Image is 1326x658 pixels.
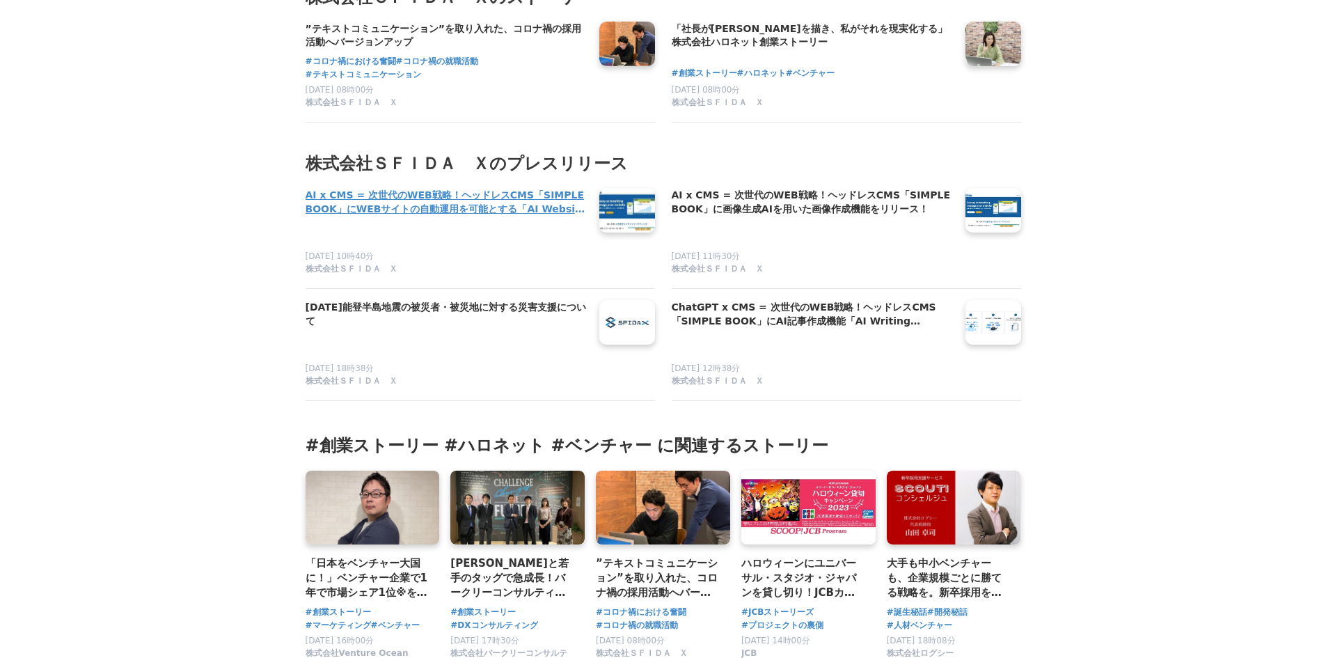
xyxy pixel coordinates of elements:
span: 株式会社ＳＦＩＤＡ Ｘ [672,97,764,109]
span: 株式会社ＳＦＩＤＡ Ｘ [306,375,397,387]
a: ハロウィーンにユニバーサル・スタジオ・ジャパンを貸し切り！JCBカードを使って、キャンペーンにエントリーしよう。 [741,556,865,601]
a: AI x CMS = 次世代のWEB戦略！ヘッドレスCMS「SIMPLE BOOK」にWEBサイトの自動運用を可能とする「AI Website Operator」をリリース！ [306,188,588,217]
a: #人材ベンチャー [887,619,952,632]
span: [DATE] 14時00分 [741,636,810,645]
a: #プロジェクトの裏側 [741,619,823,632]
a: #コロナ禍における奮闘 [596,606,686,619]
span: [DATE] 11時30分 [672,251,741,261]
span: [DATE] 08時00分 [306,85,374,95]
span: 株式会社ＳＦＩＤＡ Ｘ [672,263,764,275]
a: ”テキストコミュニケーション”を取り入れた、コロナ禍の採用活動へバージョンアップ [306,22,588,51]
a: ”テキストコミュニケーション”を取り入れた、コロナ禍の採用活動へバージョンアップ [596,556,719,601]
a: #コロナ禍における奮闘 [306,55,396,68]
a: #コロナ禍の就職活動 [396,55,478,68]
a: AI x CMS = 次世代のWEB戦略！ヘッドレスCMS「SIMPLE BOOK」に画像生成AIを用いた画像作成機能をリリース！ [672,188,954,217]
span: [DATE] 10時40分 [306,251,374,261]
a: 株式会社ＳＦＩＤＡ Ｘ [672,375,954,389]
span: [DATE] 18時08分 [887,636,956,645]
h4: ”テキストコミュニケーション”を取り入れた、コロナ禍の採用活動へバージョンアップ [306,22,588,50]
a: #DXコンサルティング [450,619,537,632]
a: [PERSON_NAME]と若手のタッグで急成長！バークリーコンサルティング創業ストーリー [450,556,574,601]
span: [DATE] 12時38分 [672,363,741,373]
a: #JCBストーリーズ [741,606,814,619]
a: #テキストコミュニケーション [306,68,421,81]
span: 株式会社ＳＦＩＤＡ Ｘ [672,375,764,387]
a: #誕生秘話 [887,606,927,619]
a: #ハロネット [737,67,786,80]
span: [DATE] 18時38分 [306,363,374,373]
a: #ベンチャー [786,67,835,80]
a: #創業ストーリー [306,606,371,619]
a: #ベンチャー [371,619,420,632]
a: 株式会社ＳＦＩＤＡ Ｘ [306,97,588,111]
h2: 株式会社ＳＦＩＤＡ Ｘのプレスリリース [306,150,1021,177]
span: 株式会社ＳＦＩＤＡ Ｘ [306,263,397,275]
a: 「社長が[PERSON_NAME]を描き、私がそれを現実化する」株式会社ハロネット創業ストーリー [672,22,954,51]
a: 株式会社ＳＦＩＤＡ Ｘ [306,375,588,389]
a: 株式会社ＳＦＩＤＡ Ｘ [306,263,588,277]
a: #創業ストーリー [450,606,516,619]
a: ChatGPT x CMS = 次世代のWEB戦略！ヘッドレスCMS「SIMPLE BOOK」にAI記事作成機能「AI Writing Generator」をリリース！ [672,300,954,329]
a: 株式会社ＳＦＩＤＡ Ｘ [672,263,954,277]
span: [DATE] 16時00分 [306,636,374,645]
a: #創業ストーリー [672,67,737,80]
span: 株式会社ＳＦＩＤＡ Ｘ [306,97,397,109]
a: 大手も中小ベンチャーも、企業規模ごとに勝てる戦略を。新卒採用を成功にみちびく【SCOUT！コンシェルジュ】誕生ストーリー [887,556,1010,601]
a: 株式会社ＳＦＩＤＡ Ｘ [672,97,954,111]
a: #マーケティング [306,619,371,632]
h4: 「社長が[PERSON_NAME]を描き、私がそれを現実化する」株式会社ハロネット創業ストーリー [672,22,954,50]
a: [DATE]能登半島地震の被災者・被災地に対する災害支援について [306,300,588,329]
a: #開発秘話 [927,606,968,619]
span: [DATE] 08時00分 [672,85,741,95]
span: [DATE] 08時00分 [596,636,665,645]
span: [DATE] 17時30分 [450,636,519,645]
a: #コロナ禍の就職活動 [596,619,678,632]
h3: #創業ストーリー #ハロネット #ベンチャー に関連するストーリー [306,434,1021,457]
a: 「日本をベンチャー大国に！」ベンチャー企業で1年で市場シェア1位※を成し遂げたマーケターの次なる挑戦。株式会社Venture Oceanの創業ストーリー [306,556,429,601]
